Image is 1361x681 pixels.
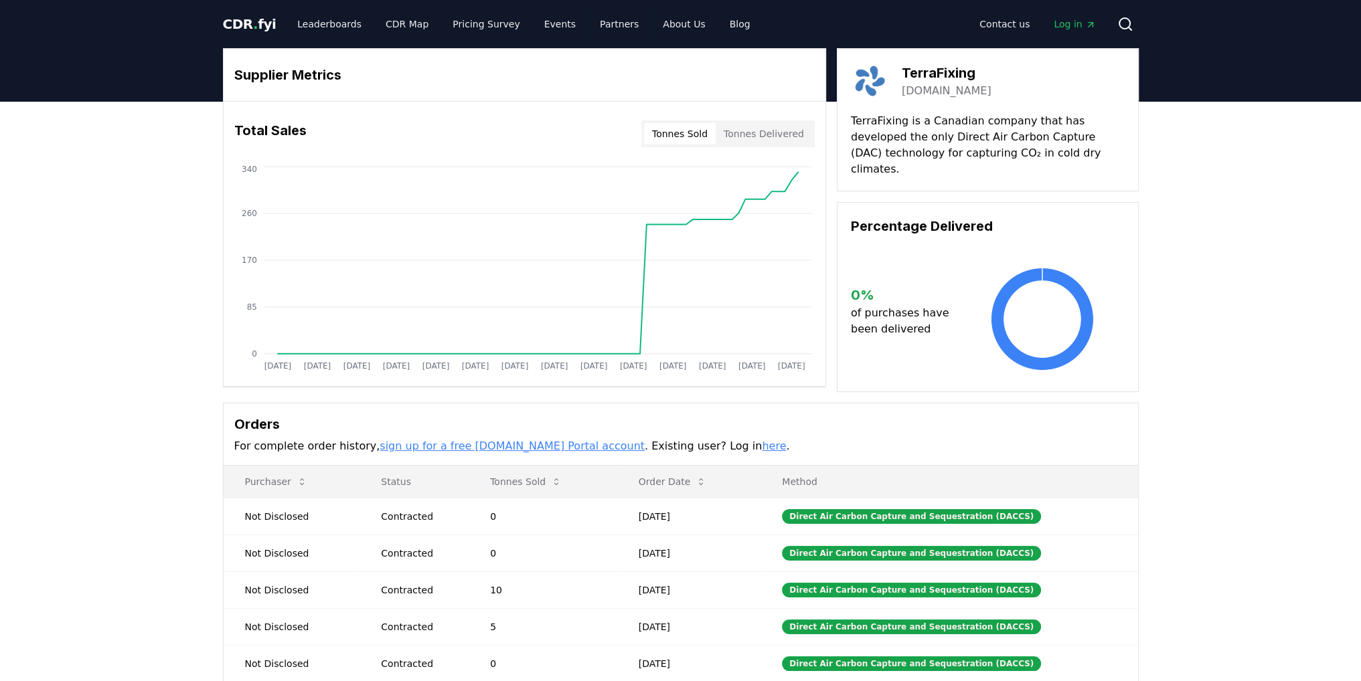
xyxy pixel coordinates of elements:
td: [DATE] [617,571,761,608]
h3: Orders [234,414,1127,434]
p: Method [771,475,1127,488]
button: Order Date [628,468,718,495]
div: Contracted [381,657,458,670]
div: Direct Air Carbon Capture and Sequestration (DACCS) [782,546,1041,561]
a: here [762,440,786,452]
a: Partners [589,12,649,36]
tspan: [DATE] [580,361,608,371]
td: [DATE] [617,608,761,645]
p: of purchases have been delivered [851,305,960,337]
nav: Main [969,12,1106,36]
tspan: [DATE] [620,361,647,371]
a: Pricing Survey [442,12,530,36]
button: Tonnes Delivered [716,123,812,144]
td: 5 [469,608,617,645]
td: [DATE] [617,534,761,571]
a: Leaderboards [287,12,372,36]
a: CDR Map [375,12,439,36]
h3: Percentage Delivered [851,216,1125,236]
tspan: [DATE] [699,361,726,371]
tspan: [DATE] [264,361,291,371]
tspan: 85 [246,302,256,312]
nav: Main [287,12,760,36]
p: TerraFixing is a Canadian company that has developed the only Direct Air Carbon Capture (DAC) tec... [851,113,1125,177]
tspan: 0 [252,349,257,359]
button: Tonnes Sold [479,468,572,495]
tspan: [DATE] [422,361,449,371]
td: Not Disclosed [224,498,360,534]
td: 0 [469,534,617,571]
span: . [253,16,258,32]
div: Direct Air Carbon Capture and Sequestration (DACCS) [782,583,1041,597]
p: For complete order history, . Existing user? Log in . [234,438,1127,454]
h3: Total Sales [234,120,307,147]
a: Contact us [969,12,1040,36]
a: Blog [719,12,761,36]
div: Contracted [381,510,458,523]
a: Log in [1043,12,1106,36]
tspan: [DATE] [659,361,687,371]
tspan: [DATE] [501,361,528,371]
tspan: 260 [242,209,257,218]
div: Contracted [381,547,458,560]
td: 0 [469,498,617,534]
a: About Us [652,12,716,36]
tspan: [DATE] [303,361,331,371]
h3: TerraFixing [902,63,991,83]
tspan: 170 [242,256,257,265]
td: [DATE] [617,498,761,534]
button: Purchaser [234,468,318,495]
td: Not Disclosed [224,608,360,645]
tspan: [DATE] [343,361,370,371]
tspan: [DATE] [778,361,805,371]
td: 10 [469,571,617,608]
span: Log in [1054,17,1095,31]
a: [DOMAIN_NAME] [902,83,991,99]
img: TerraFixing-logo [851,62,888,100]
tspan: [DATE] [540,361,568,371]
div: Contracted [381,583,458,597]
div: Direct Air Carbon Capture and Sequestration (DACCS) [782,509,1041,524]
span: CDR fyi [223,16,276,32]
tspan: [DATE] [382,361,410,371]
tspan: 340 [242,165,257,174]
div: Direct Air Carbon Capture and Sequestration (DACCS) [782,656,1041,671]
a: Events [534,12,586,36]
td: Not Disclosed [224,571,360,608]
a: CDR.fyi [223,15,276,33]
td: Not Disclosed [224,534,360,571]
h3: 0 % [851,285,960,305]
button: Tonnes Sold [644,123,716,144]
tspan: [DATE] [738,361,766,371]
h3: Supplier Metrics [234,65,815,85]
div: Contracted [381,620,458,634]
a: sign up for a free [DOMAIN_NAME] Portal account [380,440,645,452]
div: Direct Air Carbon Capture and Sequestration (DACCS) [782,619,1041,634]
tspan: [DATE] [461,361,489,371]
p: Status [370,475,458,488]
